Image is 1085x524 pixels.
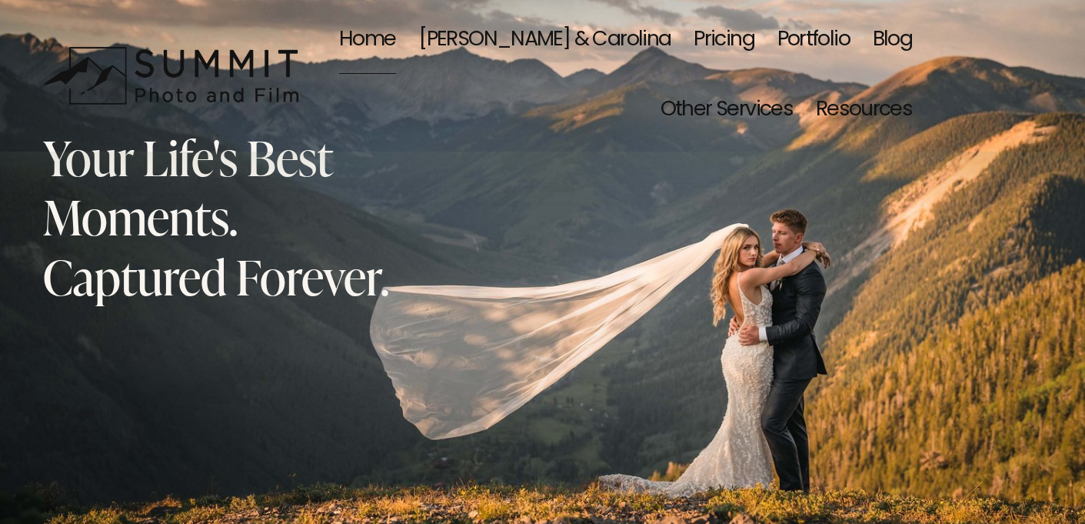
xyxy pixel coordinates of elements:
a: [PERSON_NAME] & Carolina [418,5,671,75]
h2: Your Life's Best Moments. Captured Forever. [43,128,412,307]
a: folder dropdown [661,75,793,145]
span: Other Services [661,78,793,144]
a: Home [339,5,396,75]
a: folder dropdown [816,75,913,145]
img: Summit Photo and Film [43,46,308,105]
a: Pricing [694,5,754,75]
span: Resources [816,78,913,144]
a: Blog [873,5,913,75]
a: Portfolio [777,5,850,75]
